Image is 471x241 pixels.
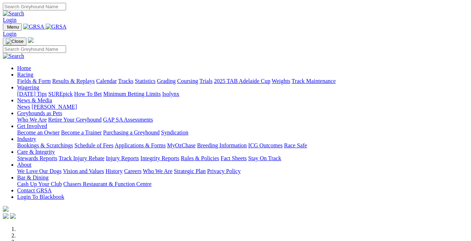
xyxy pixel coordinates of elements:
[197,142,247,148] a: Breeding Information
[63,181,151,187] a: Chasers Restaurant & Function Centre
[23,24,44,30] img: GRSA
[17,129,60,136] a: Become an Owner
[17,194,64,200] a: Login To Blackbook
[174,168,206,174] a: Strategic Plan
[103,91,161,97] a: Minimum Betting Limits
[115,142,166,148] a: Applications & Forms
[3,31,16,37] a: Login
[17,91,47,97] a: [DATE] Tips
[61,129,102,136] a: Become a Trainer
[17,110,62,116] a: Greyhounds as Pets
[17,136,36,142] a: Industry
[181,155,219,161] a: Rules & Policies
[17,78,51,84] a: Fields & Form
[59,155,104,161] a: Track Injury Rebate
[106,155,139,161] a: Injury Reports
[17,168,468,174] div: About
[96,78,117,84] a: Calendar
[17,181,62,187] a: Cash Up Your Club
[17,168,61,174] a: We Love Our Dogs
[17,72,33,78] a: Racing
[3,206,9,212] img: logo-grsa-white.png
[157,78,176,84] a: Grading
[17,155,57,161] a: Stewards Reports
[63,168,104,174] a: Vision and Values
[199,78,212,84] a: Trials
[17,117,468,123] div: Greyhounds as Pets
[17,123,47,129] a: Get Involved
[135,78,156,84] a: Statistics
[17,142,468,149] div: Industry
[248,155,281,161] a: Stay On Track
[52,78,95,84] a: Results & Replays
[143,168,172,174] a: Who We Are
[6,39,24,44] img: Close
[17,104,468,110] div: News & Media
[284,142,307,148] a: Race Safe
[74,91,102,97] a: How To Bet
[3,23,22,31] button: Toggle navigation
[48,117,102,123] a: Retire Your Greyhound
[177,78,198,84] a: Coursing
[162,91,179,97] a: Isolynx
[17,84,39,90] a: Wagering
[3,213,9,219] img: facebook.svg
[221,155,247,161] a: Fact Sheets
[3,53,24,59] img: Search
[17,117,47,123] a: Who We Are
[3,10,24,17] img: Search
[17,187,51,193] a: Contact GRSA
[17,91,468,97] div: Wagering
[292,78,336,84] a: Track Maintenance
[214,78,270,84] a: 2025 TAB Adelaide Cup
[48,91,72,97] a: SUREpick
[3,45,66,53] input: Search
[17,174,49,181] a: Bar & Dining
[17,65,31,71] a: Home
[248,142,282,148] a: ICG Outcomes
[17,142,73,148] a: Bookings & Scratchings
[105,168,122,174] a: History
[17,78,468,84] div: Racing
[118,78,134,84] a: Tracks
[140,155,179,161] a: Integrity Reports
[124,168,141,174] a: Careers
[17,155,468,162] div: Care & Integrity
[161,129,188,136] a: Syndication
[46,24,67,30] img: GRSA
[272,78,290,84] a: Weights
[28,37,34,43] img: logo-grsa-white.png
[17,149,55,155] a: Care & Integrity
[103,117,153,123] a: GAP SA Assessments
[3,3,66,10] input: Search
[17,97,52,103] a: News & Media
[17,104,30,110] a: News
[103,129,160,136] a: Purchasing a Greyhound
[167,142,196,148] a: MyOzChase
[207,168,241,174] a: Privacy Policy
[17,129,468,136] div: Get Involved
[31,104,77,110] a: [PERSON_NAME]
[17,181,468,187] div: Bar & Dining
[3,38,26,45] button: Toggle navigation
[17,162,31,168] a: About
[74,142,113,148] a: Schedule of Fees
[3,17,16,23] a: Login
[7,24,19,30] span: Menu
[10,213,16,219] img: twitter.svg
